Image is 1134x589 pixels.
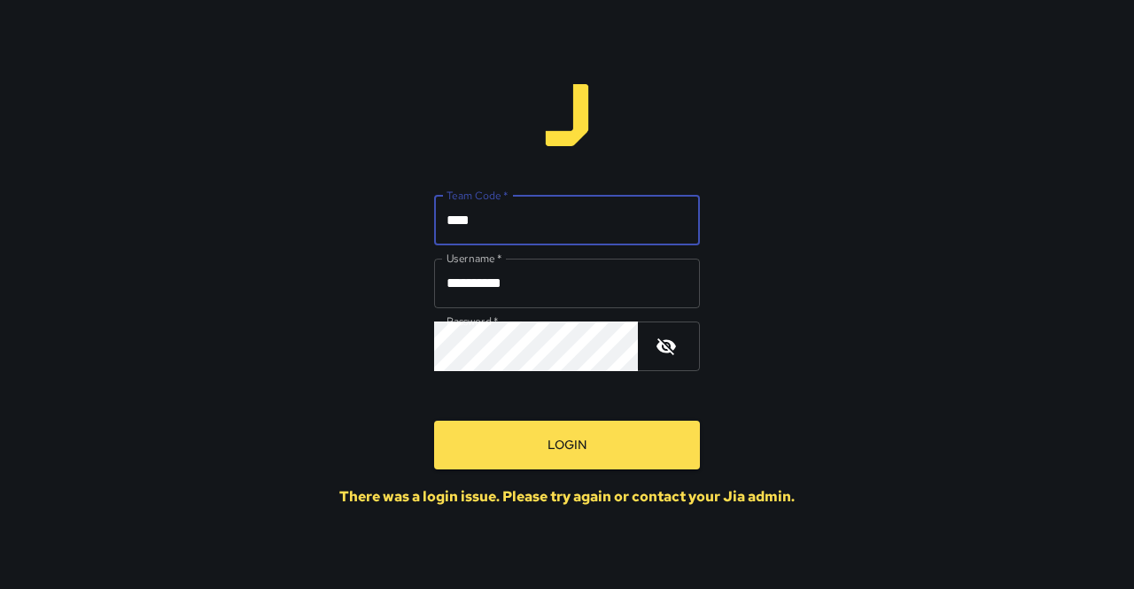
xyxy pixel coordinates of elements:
img: logo [536,84,598,146]
label: Team Code [447,188,508,203]
div: There was a login issue. Please try again or contact your Jia admin. [339,487,795,506]
label: Username [447,251,501,266]
label: Password [447,314,498,329]
button: Login [434,421,700,469]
